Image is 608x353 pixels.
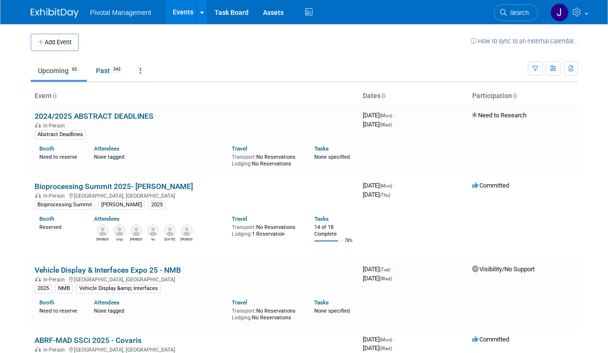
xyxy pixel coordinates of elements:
div: [GEOGRAPHIC_DATA], [GEOGRAPHIC_DATA] [35,191,355,199]
span: 343 [110,66,123,73]
div: [GEOGRAPHIC_DATA], [GEOGRAPHIC_DATA] [35,275,355,283]
span: Need to Research [472,112,526,119]
span: Lodging: [232,161,252,167]
div: NMB [55,284,73,293]
div: Reserved [39,222,80,231]
div: Raja Srinivas [164,236,176,242]
div: Abstract Deadlines [35,130,86,139]
span: In-Person [43,193,68,199]
a: Bioprocessing Summit 2025- [PERSON_NAME] [35,182,193,191]
span: Committed [472,182,509,189]
span: Lodging: [232,315,252,321]
div: Vehicle Display &amp; Interfaces [76,284,161,293]
span: [DATE] [363,121,392,128]
div: 14 of 18 Complete [314,224,355,237]
span: [DATE] [363,191,390,198]
span: Transport: [232,308,256,314]
span: Transport: [232,224,256,230]
div: 2025 [35,284,52,293]
a: Travel [232,145,247,152]
span: In-Person [43,347,68,353]
div: Bioprocessing Summit [35,201,95,209]
span: (Mon) [380,183,392,189]
span: [DATE] [363,336,395,343]
span: (Wed) [380,346,392,351]
span: - [393,112,395,119]
span: Search [507,9,529,16]
a: Attendees [94,145,119,152]
div: No Reservations No Reservations [232,306,300,321]
a: Attendees [94,299,119,306]
img: Traci Haddock [131,225,142,236]
a: 2024/2025 ABSTRACT DEADLINES [35,112,154,121]
img: Jessica Gatton [550,3,569,22]
span: Visibility/No Support [472,265,535,273]
span: (Tue) [380,267,390,272]
span: (Thu) [380,192,390,198]
span: (Mon) [380,113,392,118]
a: Booth [39,299,54,306]
div: None tagged [94,152,225,161]
a: Travel [232,299,247,306]
span: Pivotal Management [90,9,152,16]
img: Omar El-Ghouch [97,225,108,236]
img: ExhibitDay [31,8,79,18]
a: Sort by Participation Type [512,92,517,100]
img: Unjy Park [114,225,125,236]
img: In-Person Event [35,193,41,198]
span: None specified [314,308,350,314]
th: Event [31,88,359,104]
span: [DATE] [363,344,392,352]
a: How to sync to an external calendar... [471,38,578,45]
img: Raja Srinivas [164,225,176,236]
img: Kevin LeShane [181,225,192,236]
div: Omar El-Ghouch [96,236,108,242]
div: Vu Nguyen [147,236,159,242]
div: 2025 [148,201,166,209]
th: Dates [359,88,468,104]
div: [PERSON_NAME] [98,201,145,209]
div: Traci Haddock [130,236,142,242]
span: [DATE] [363,275,392,282]
a: Booth [39,215,54,222]
a: Attendees [94,215,119,222]
span: In-Person [43,277,68,283]
div: No Reservations No Reservations [232,152,300,167]
a: Sort by Event Name [52,92,57,100]
img: In-Person Event [35,123,41,127]
img: In-Person Event [35,347,41,352]
span: In-Person [43,123,68,129]
span: - [393,336,395,343]
div: Need to reserve [39,152,80,161]
a: Tasks [314,299,329,306]
span: [DATE] [363,182,395,189]
span: Lodging: [232,231,252,237]
img: In-Person Event [35,277,41,281]
a: Vehicle Display & Interfaces Expo 25 - NMB [35,265,181,275]
span: [DATE] [363,112,395,119]
div: Need to reserve [39,306,80,315]
span: 63 [69,66,80,73]
a: Search [494,4,538,21]
div: No Reservations 1 Reservation [232,222,300,237]
span: - [392,265,393,273]
div: Kevin LeShane [180,236,192,242]
span: Committed [472,336,509,343]
a: Tasks [314,145,329,152]
a: Travel [232,215,247,222]
span: (Mon) [380,337,392,342]
a: Sort by Start Date [381,92,385,100]
span: - [393,182,395,189]
td: 78% [345,238,353,251]
img: Vu Nguyen [147,225,159,236]
a: Booth [39,145,54,152]
a: Upcoming63 [31,62,87,80]
div: None tagged [94,306,225,315]
a: Past343 [89,62,131,80]
th: Participation [468,88,578,104]
a: ABRF-MAD SSCi 2025 - Covaris [35,336,142,345]
div: Unjy Park [113,236,125,242]
span: (Wed) [380,122,392,127]
span: [DATE] [363,265,393,273]
span: (Wed) [380,276,392,281]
